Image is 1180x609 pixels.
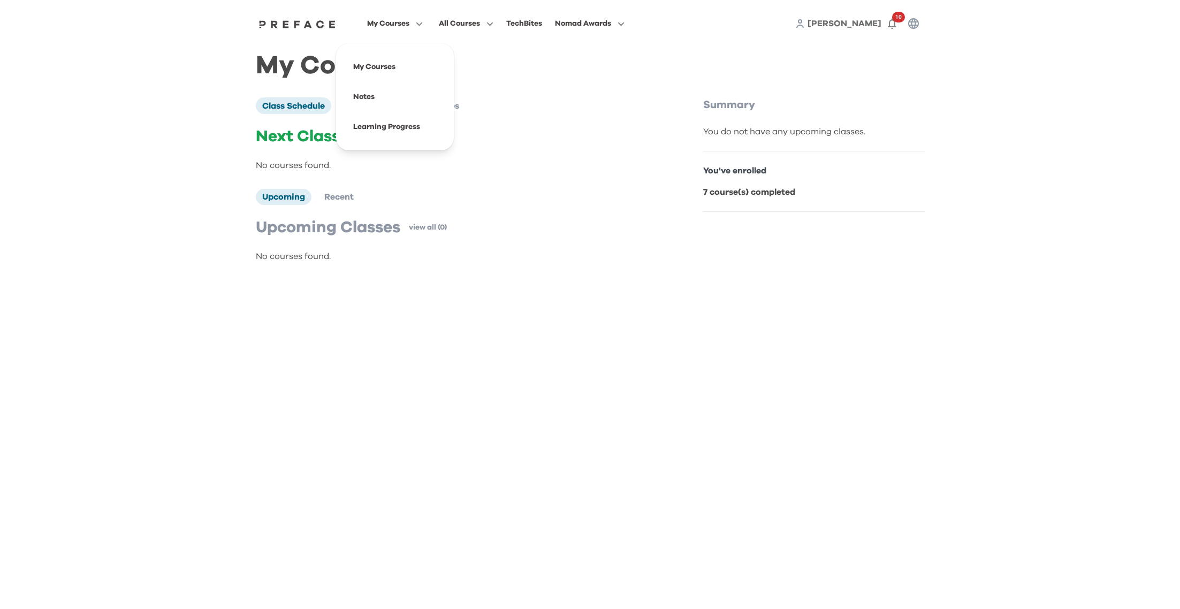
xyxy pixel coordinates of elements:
[364,17,426,31] button: My Courses
[409,222,447,233] a: view all (0)
[256,218,400,237] p: Upcoming Classes
[436,17,497,31] button: All Courses
[353,93,375,101] a: Notes
[262,193,305,201] span: Upcoming
[256,20,339,28] img: Preface Logo
[703,97,925,112] p: Summary
[506,17,542,30] div: TechBites
[353,123,420,131] a: Learning Progress
[808,19,881,28] span: [PERSON_NAME]
[703,164,925,177] p: You've enrolled
[256,159,658,172] p: No courses found.
[703,188,795,196] b: 7 course(s) completed
[256,19,339,28] a: Preface Logo
[256,60,925,72] h1: My Courses
[555,17,611,30] span: Nomad Awards
[256,127,658,146] p: Next Class
[881,13,903,34] button: 10
[324,193,354,201] span: Recent
[552,17,628,31] button: Nomad Awards
[892,12,905,22] span: 10
[367,17,409,30] span: My Courses
[439,17,480,30] span: All Courses
[808,17,881,30] a: [PERSON_NAME]
[353,63,395,71] a: My Courses
[703,125,925,138] div: You do not have any upcoming classes.
[262,102,325,110] span: Class Schedule
[256,250,658,263] p: No courses found.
